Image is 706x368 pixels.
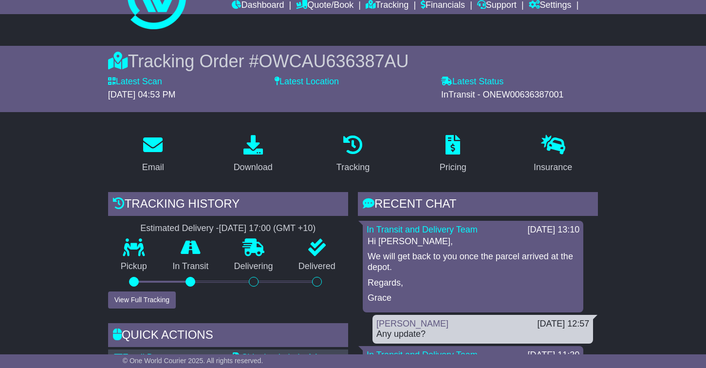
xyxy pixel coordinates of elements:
[227,132,279,177] a: Download
[219,223,316,234] div: [DATE] 17:00 (GMT +10)
[433,132,473,177] a: Pricing
[108,291,176,309] button: View Full Tracking
[376,319,448,329] a: [PERSON_NAME]
[376,329,589,340] div: Any update?
[108,261,160,272] p: Pickup
[160,261,221,272] p: In Transit
[108,192,348,218] div: Tracking history
[367,350,478,360] a: In Transit and Delivery Team
[221,261,285,272] p: Delivering
[368,252,578,272] p: We will get back to you once the parcel arrived at the depot.
[114,352,191,362] a: Email Documents
[368,278,578,289] p: Regards,
[142,161,164,174] div: Email
[528,350,580,361] div: [DATE] 11:30
[440,161,466,174] div: Pricing
[108,323,348,349] div: Quick Actions
[108,90,176,99] span: [DATE] 04:53 PM
[528,225,580,235] div: [DATE] 13:10
[527,132,578,177] a: Insurance
[367,225,478,234] a: In Transit and Delivery Team
[275,77,339,87] label: Latest Location
[108,51,598,72] div: Tracking Order #
[336,161,370,174] div: Tracking
[259,51,409,71] span: OWCAU636387AU
[123,357,263,365] span: © One World Courier 2025. All rights reserved.
[534,161,572,174] div: Insurance
[368,293,578,304] p: Grace
[286,261,348,272] p: Delivered
[136,132,170,177] a: Email
[441,77,503,87] label: Latest Status
[330,132,376,177] a: Tracking
[538,319,590,329] div: [DATE] 12:57
[108,77,162,87] label: Latest Scan
[358,192,598,218] div: RECENT CHAT
[108,223,348,234] div: Estimated Delivery -
[441,90,563,99] span: InTransit - ONEW00636387001
[234,161,273,174] div: Download
[368,236,578,247] p: Hi [PERSON_NAME],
